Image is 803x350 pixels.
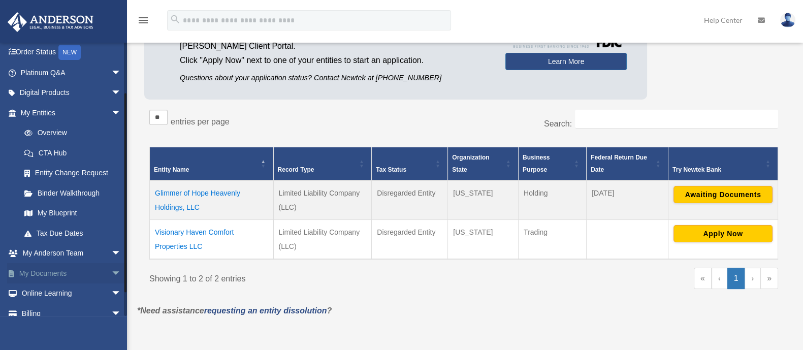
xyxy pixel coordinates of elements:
td: [US_STATE] [448,180,519,220]
img: Anderson Advisors Platinum Portal [5,12,97,32]
i: menu [137,14,149,26]
th: Federal Return Due Date: Activate to sort [587,147,668,181]
button: Awaiting Documents [673,186,773,203]
th: Business Purpose: Activate to sort [519,147,587,181]
th: Organization State: Activate to sort [448,147,519,181]
span: arrow_drop_down [111,62,132,83]
a: Platinum Q&Aarrow_drop_down [7,62,137,83]
div: Try Newtek Bank [672,164,762,176]
a: Last [760,268,778,289]
th: Entity Name: Activate to invert sorting [150,147,274,181]
a: Entity Change Request [14,163,132,183]
span: arrow_drop_down [111,83,132,104]
td: Visionary Haven Comfort Properties LLC [150,220,274,260]
a: Overview [14,123,126,143]
a: Binder Walkthrough [14,183,132,203]
span: Tax Status [376,166,406,173]
span: arrow_drop_down [111,263,132,284]
th: Record Type: Activate to sort [273,147,372,181]
div: NEW [58,45,81,60]
div: Showing 1 to 2 of 2 entries [149,268,456,286]
a: requesting an entity dissolution [204,306,327,315]
i: search [170,14,181,25]
label: Search: [544,119,572,128]
td: Limited Liability Company (LLC) [273,180,372,220]
a: 1 [727,268,745,289]
th: Tax Status: Activate to sort [372,147,448,181]
span: Organization State [452,154,489,173]
td: Glimmer of Hope Heavenly Holdings, LLC [150,180,274,220]
a: My Entitiesarrow_drop_down [7,103,132,123]
p: Click "Apply Now" next to one of your entities to start an application. [180,53,490,68]
span: Entity Name [154,166,189,173]
td: [DATE] [587,180,668,220]
a: Order StatusNEW [7,42,137,63]
a: Next [745,268,760,289]
em: *Need assistance ? [137,306,332,315]
span: Record Type [278,166,314,173]
span: Federal Return Due Date [591,154,647,173]
th: Try Newtek Bank : Activate to sort [668,147,778,181]
a: Digital Productsarrow_drop_down [7,83,137,103]
span: arrow_drop_down [111,103,132,123]
a: Previous [712,268,727,289]
a: Tax Due Dates [14,223,132,243]
a: Billingarrow_drop_down [7,303,137,324]
td: Holding [519,180,587,220]
a: Online Learningarrow_drop_down [7,283,137,304]
span: Business Purpose [523,154,550,173]
label: entries per page [171,117,230,126]
span: arrow_drop_down [111,283,132,304]
td: Limited Liability Company (LLC) [273,220,372,260]
td: Disregarded Entity [372,180,448,220]
td: Disregarded Entity [372,220,448,260]
p: Questions about your application status? Contact Newtek at [PHONE_NUMBER] [180,72,490,84]
a: My Blueprint [14,203,132,224]
td: [US_STATE] [448,220,519,260]
img: User Pic [780,13,795,27]
a: My Anderson Teamarrow_drop_down [7,243,137,264]
span: arrow_drop_down [111,303,132,324]
td: Trading [519,220,587,260]
a: menu [137,18,149,26]
button: Apply Now [673,225,773,242]
span: arrow_drop_down [111,243,132,264]
a: First [694,268,712,289]
a: CTA Hub [14,143,132,163]
a: Learn More [505,53,627,70]
a: My Documentsarrow_drop_down [7,263,137,283]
